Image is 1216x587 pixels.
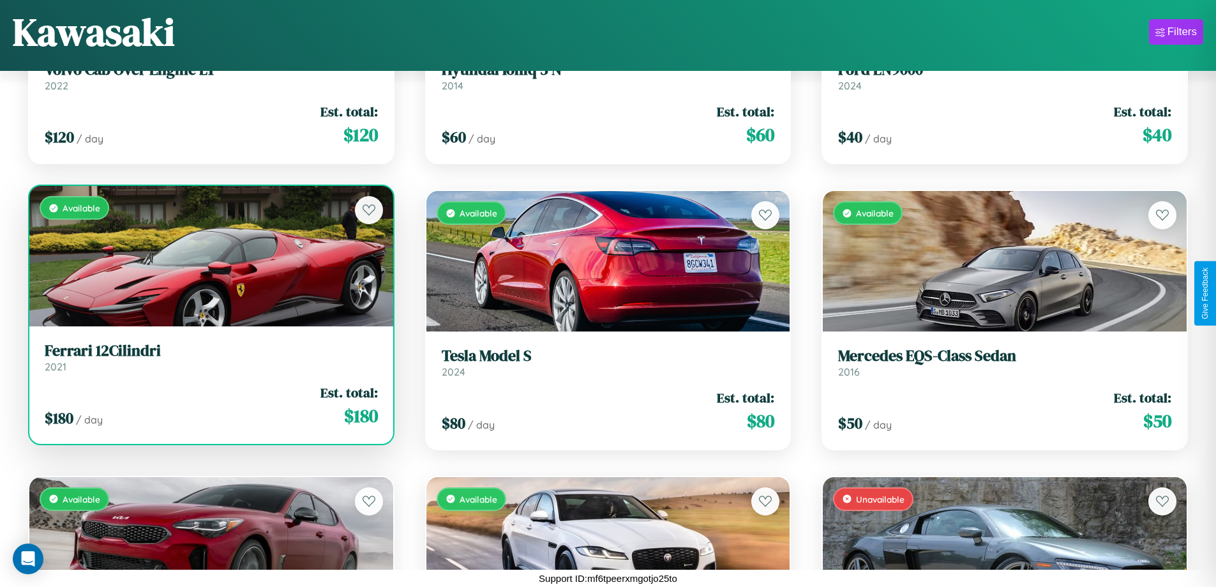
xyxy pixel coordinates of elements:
[13,544,43,574] div: Open Intercom Messenger
[746,122,774,148] span: $ 60
[717,388,774,407] span: Est. total:
[45,61,378,92] a: Volvo Cab Over Engine LT2022
[838,61,1171,92] a: Ford LN90002024
[77,132,103,145] span: / day
[838,413,862,434] span: $ 50
[442,126,466,148] span: $ 60
[1201,268,1210,319] div: Give Feedback
[45,342,378,373] a: Ferrari 12Cilindri2021
[13,6,175,58] h1: Kawasaki
[539,570,677,587] p: Support ID: mf6tpeerxmgotjo25to
[856,494,904,505] span: Unavailable
[838,347,1171,378] a: Mercedes EQS-Class Sedan2016
[1114,102,1171,121] span: Est. total:
[717,102,774,121] span: Est. total:
[45,408,73,429] span: $ 180
[45,61,378,79] h3: Volvo Cab Over Engine LT
[76,413,103,426] span: / day
[865,418,892,431] span: / day
[747,408,774,434] span: $ 80
[1167,26,1197,38] div: Filters
[460,208,497,218] span: Available
[469,132,495,145] span: / day
[1114,388,1171,407] span: Est. total:
[442,61,775,92] a: Hyundai Ioniq 5 N2014
[1143,408,1171,434] span: $ 50
[838,126,862,148] span: $ 40
[45,79,68,92] span: 2022
[442,347,775,365] h3: Tesla Model S
[45,126,74,148] span: $ 120
[45,360,66,373] span: 2021
[442,413,465,434] span: $ 80
[344,403,378,429] span: $ 180
[838,365,860,378] span: 2016
[63,202,100,213] span: Available
[442,79,463,92] span: 2014
[856,208,894,218] span: Available
[442,365,465,378] span: 2024
[45,342,378,360] h3: Ferrari 12Cilindri
[320,383,378,402] span: Est. total:
[838,347,1171,365] h3: Mercedes EQS-Class Sedan
[442,347,775,378] a: Tesla Model S2024
[1143,122,1171,148] span: $ 40
[320,102,378,121] span: Est. total:
[63,494,100,505] span: Available
[468,418,495,431] span: / day
[460,494,497,505] span: Available
[838,79,862,92] span: 2024
[343,122,378,148] span: $ 120
[865,132,892,145] span: / day
[1149,19,1203,45] button: Filters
